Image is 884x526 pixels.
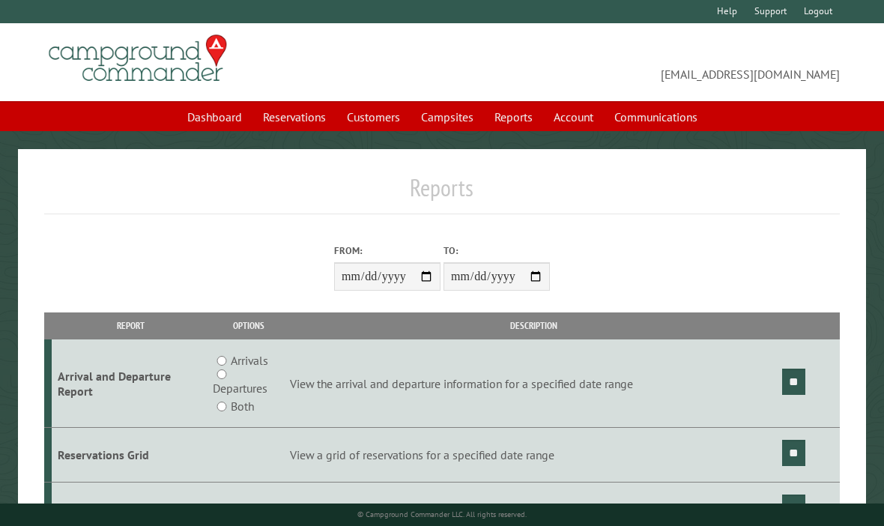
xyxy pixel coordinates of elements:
[44,29,231,88] img: Campground Commander
[231,397,254,415] label: Both
[338,103,409,131] a: Customers
[443,244,550,258] label: To:
[288,428,780,483] td: View a grid of reservations for a specified date range
[412,103,482,131] a: Campsites
[485,103,542,131] a: Reports
[254,103,335,131] a: Reservations
[288,339,780,428] td: View the arrival and departure information for a specified date range
[442,41,840,83] span: [EMAIL_ADDRESS][DOMAIN_NAME]
[334,244,441,258] label: From:
[545,103,602,131] a: Account
[213,379,267,397] label: Departures
[178,103,251,131] a: Dashboard
[52,339,211,428] td: Arrival and Departure Report
[288,312,780,339] th: Description
[605,103,706,131] a: Communications
[52,428,211,483] td: Reservations Grid
[357,510,527,519] small: © Campground Commander LLC. All rights reserved.
[211,312,288,339] th: Options
[44,173,840,214] h1: Reports
[231,351,268,369] label: Arrivals
[52,312,211,339] th: Report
